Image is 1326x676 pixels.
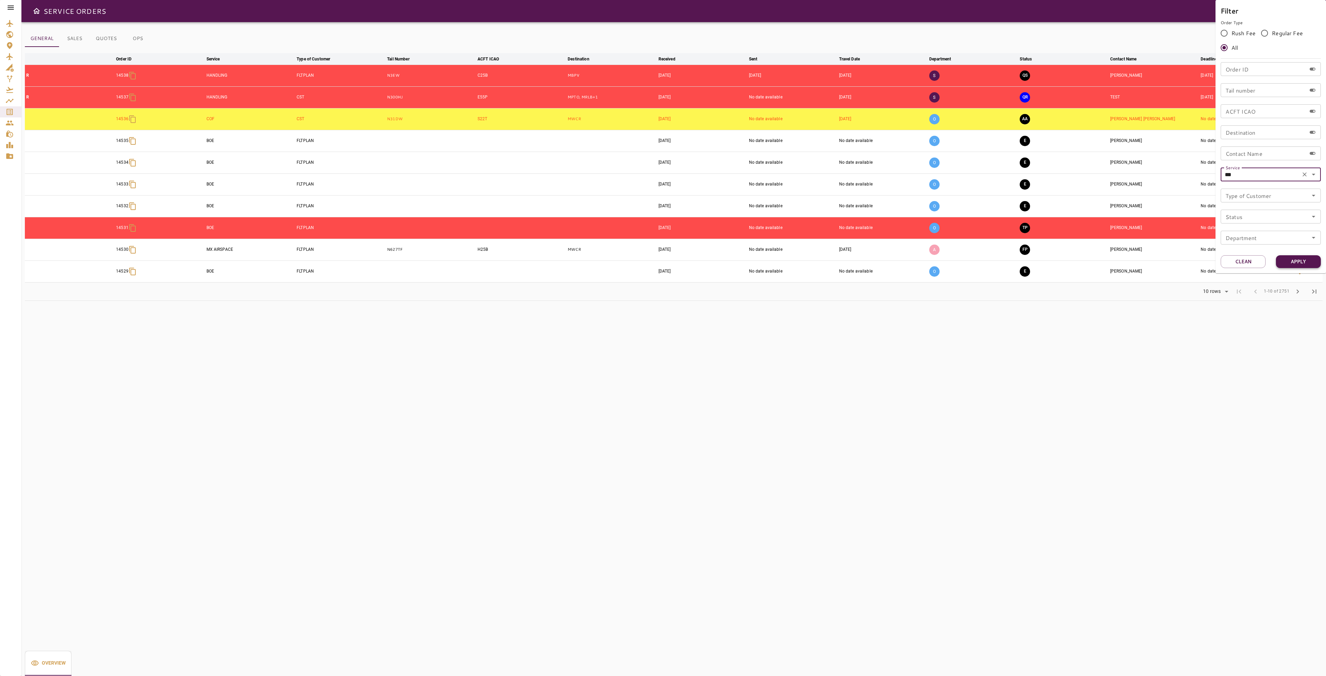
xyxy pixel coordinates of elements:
span: Regular Fee [1272,29,1303,37]
span: All [1231,44,1238,52]
button: Open [1309,170,1318,179]
div: rushFeeOrder [1221,26,1321,55]
label: Service [1226,164,1240,170]
button: Open [1309,191,1318,200]
button: Open [1309,233,1318,242]
button: Apply [1276,255,1321,268]
p: Order Type [1221,20,1321,26]
h6: Filter [1221,5,1321,16]
button: Clean [1221,255,1266,268]
span: Rush Fee [1231,29,1256,37]
button: Open [1309,212,1318,221]
button: Clear [1300,170,1309,179]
